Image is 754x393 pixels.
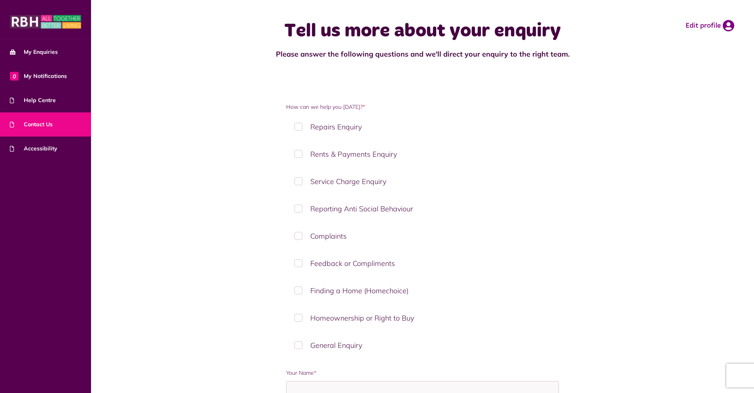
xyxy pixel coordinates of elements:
[286,252,559,275] label: Feedback or Compliments
[286,369,559,377] label: Your Name
[568,49,570,59] strong: .
[286,142,559,166] label: Rents & Payments Enquiry
[265,20,581,43] h1: Tell us more about your enquiry
[286,170,559,193] label: Service Charge Enquiry
[286,115,559,139] label: Repairs Enquiry
[286,306,559,330] label: Homeownership or Right to Buy
[276,49,568,59] strong: Please answer the following questions and we'll direct your enquiry to the right team
[10,120,53,129] span: Contact Us
[286,279,559,302] label: Finding a Home (Homechoice)
[286,334,559,357] label: General Enquiry
[10,14,81,30] img: MyRBH
[286,224,559,248] label: Complaints
[10,72,67,80] span: My Notifications
[10,48,58,56] span: My Enquiries
[286,197,559,220] label: Reporting Anti Social Behaviour
[10,144,57,153] span: Accessibility
[686,20,734,32] a: Edit profile
[286,103,559,111] label: How can we help you [DATE]?
[10,72,19,80] span: 0
[10,96,56,104] span: Help Centre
